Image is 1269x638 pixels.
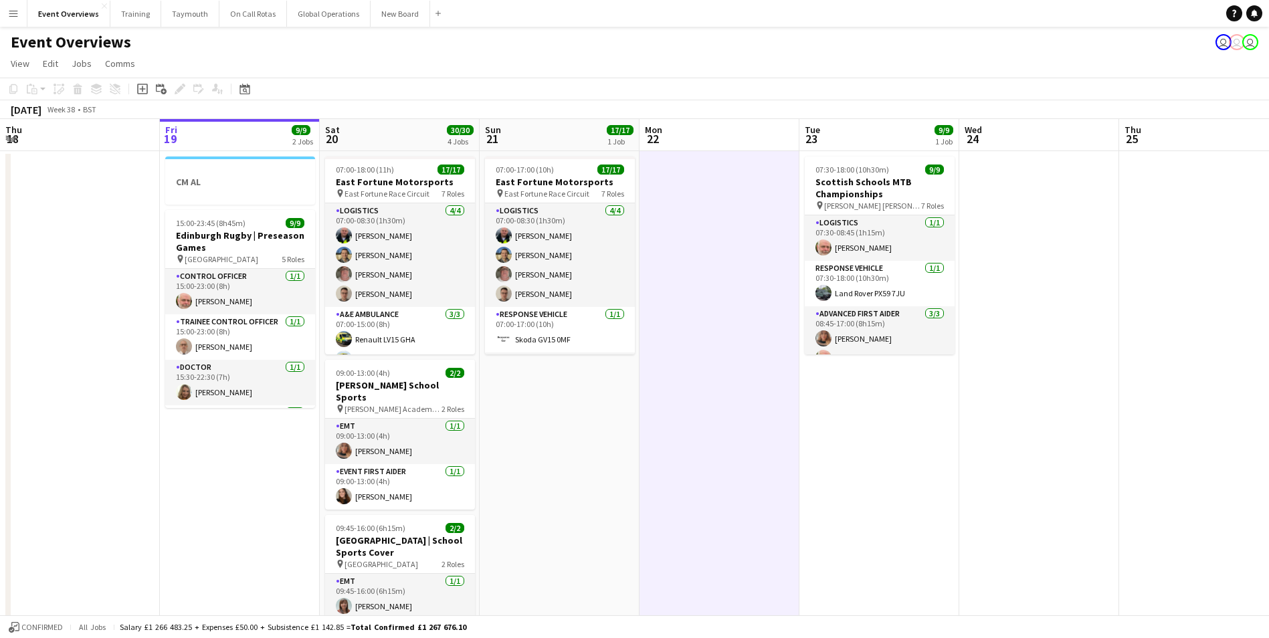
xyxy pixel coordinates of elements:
[496,165,554,175] span: 07:00-17:00 (10h)
[446,523,464,533] span: 2/2
[643,131,662,146] span: 22
[185,254,258,264] span: [GEOGRAPHIC_DATA]
[447,125,474,135] span: 30/30
[607,136,633,146] div: 1 Job
[597,165,624,175] span: 17/17
[601,189,624,199] span: 7 Roles
[11,103,41,116] div: [DATE]
[165,210,315,408] div: 15:00-23:45 (8h45m)9/9Edinburgh Rugby | Preseason Games [GEOGRAPHIC_DATA]5 RolesControl Officer1/...
[1125,124,1141,136] span: Thu
[165,229,315,253] h3: Edinburgh Rugby | Preseason Games
[21,623,63,632] span: Confirmed
[325,360,475,510] app-job-card: 09:00-13:00 (4h)2/2[PERSON_NAME] School Sports [PERSON_NAME] Academy Playing Fields2 RolesEMT1/10...
[336,368,390,378] span: 09:00-13:00 (4h)
[345,189,429,199] span: East Fortune Race Circuit
[105,58,135,70] span: Comms
[336,523,405,533] span: 09:45-16:00 (6h15m)
[325,379,475,403] h3: [PERSON_NAME] School Sports
[325,419,475,464] app-card-role: EMT1/109:00-13:00 (4h)[PERSON_NAME]
[165,405,315,513] app-card-role: Event First Aider4/4
[219,1,287,27] button: On Call Rotas
[161,1,219,27] button: Taymouth
[3,131,22,146] span: 18
[325,176,475,188] h3: East Fortune Motorsports
[1229,34,1245,50] app-user-avatar: Operations Team
[805,176,955,200] h3: Scottish Schools MTB Championships
[803,131,820,146] span: 23
[446,368,464,378] span: 2/2
[165,124,177,136] span: Fri
[485,176,635,188] h3: East Fortune Motorsports
[7,620,65,635] button: Confirmed
[5,55,35,72] a: View
[325,307,475,391] app-card-role: A&E Ambulance3/307:00-15:00 (8h)Renault LV15 GHAFIAT DX64 AOA
[442,559,464,569] span: 2 Roles
[345,404,442,414] span: [PERSON_NAME] Academy Playing Fields
[935,125,953,135] span: 9/9
[504,189,589,199] span: East Fortune Race Circuit
[371,1,430,27] button: New Board
[43,58,58,70] span: Edit
[345,559,418,569] span: [GEOGRAPHIC_DATA]
[805,124,820,136] span: Tue
[325,574,475,619] app-card-role: EMT1/109:45-16:00 (6h15m)[PERSON_NAME]
[805,261,955,306] app-card-role: Response Vehicle1/107:30-18:00 (10h30m)Land Rover PX59 7JU
[292,136,313,146] div: 2 Jobs
[163,131,177,146] span: 19
[607,125,633,135] span: 17/17
[336,165,394,175] span: 07:00-18:00 (11h)
[37,55,64,72] a: Edit
[1242,34,1258,50] app-user-avatar: Operations Team
[442,404,464,414] span: 2 Roles
[44,104,78,114] span: Week 38
[83,104,96,114] div: BST
[824,201,921,211] span: [PERSON_NAME] [PERSON_NAME]
[485,156,635,354] app-job-card: 07:00-17:00 (10h)17/17East Fortune Motorsports East Fortune Race Circuit7 RolesLogistics4/407:00-...
[963,131,982,146] span: 24
[282,254,304,264] span: 5 Roles
[483,131,501,146] span: 21
[815,165,889,175] span: 07:30-18:00 (10h30m)
[805,215,955,261] app-card-role: Logistics1/107:30-08:45 (1h15m)[PERSON_NAME]
[645,124,662,136] span: Mon
[27,1,110,27] button: Event Overviews
[485,203,635,307] app-card-role: Logistics4/407:00-08:30 (1h30m)[PERSON_NAME][PERSON_NAME][PERSON_NAME][PERSON_NAME]
[325,124,340,136] span: Sat
[292,125,310,135] span: 9/9
[1215,34,1232,50] app-user-avatar: Operations Team
[805,156,955,354] app-job-card: 07:30-18:00 (10h30m)9/9Scottish Schools MTB Championships [PERSON_NAME] [PERSON_NAME]7 RolesLogis...
[325,156,475,354] app-job-card: 07:00-18:00 (11h)17/17East Fortune Motorsports East Fortune Race Circuit7 RolesLogistics4/407:00-...
[323,131,340,146] span: 20
[448,136,473,146] div: 4 Jobs
[100,55,140,72] a: Comms
[120,622,466,632] div: Salary £1 266 483.25 + Expenses £50.00 + Subsistence £1 142.85 =
[805,306,955,391] app-card-role: Advanced First Aider3/308:45-17:00 (8h15m)[PERSON_NAME][PERSON_NAME]
[935,136,953,146] div: 1 Job
[437,165,464,175] span: 17/17
[76,622,108,632] span: All jobs
[165,314,315,360] app-card-role: Trainee Control Officer1/115:00-23:00 (8h)[PERSON_NAME]
[11,32,131,52] h1: Event Overviews
[11,58,29,70] span: View
[5,124,22,136] span: Thu
[110,1,161,27] button: Training
[72,58,92,70] span: Jobs
[351,622,466,632] span: Total Confirmed £1 267 676.10
[165,360,315,405] app-card-role: Doctor1/115:30-22:30 (7h)[PERSON_NAME]
[165,269,315,314] app-card-role: Control Officer1/115:00-23:00 (8h)[PERSON_NAME]
[442,189,464,199] span: 7 Roles
[1122,131,1141,146] span: 25
[165,156,315,205] app-job-card: CM AL
[165,176,315,188] h3: CM AL
[287,1,371,27] button: Global Operations
[925,165,944,175] span: 9/9
[66,55,97,72] a: Jobs
[325,203,475,307] app-card-role: Logistics4/407:00-08:30 (1h30m)[PERSON_NAME][PERSON_NAME][PERSON_NAME][PERSON_NAME]
[485,307,635,352] app-card-role: Response Vehicle1/107:00-17:00 (10h)Skoda GV15 0MF
[485,124,501,136] span: Sun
